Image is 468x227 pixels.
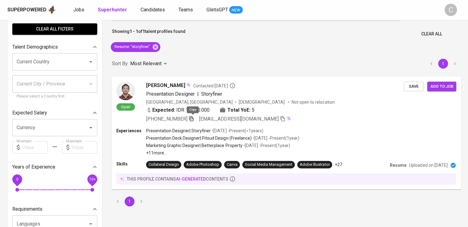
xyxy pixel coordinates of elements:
p: Skills [116,161,146,167]
span: Presentation Designer [146,91,195,97]
button: Save [404,82,423,91]
p: • [DATE] - Present ( 1 year ) [252,135,299,141]
span: [EMAIL_ADDRESS][DOMAIN_NAME] [199,116,279,121]
b: Expected: [152,106,175,113]
div: Adobe Photoshop [186,162,219,168]
nav: pagination navigation [426,59,461,69]
span: 0 [16,177,18,181]
div: Expected Salary [12,107,97,119]
span: Candidates [141,7,165,13]
button: Clear All filters [12,23,97,35]
button: page 1 [438,59,448,69]
span: GlintsGPT [206,7,228,13]
div: Talent Demographics [12,41,97,53]
a: GlintsGPT NEW [206,6,243,14]
div: C [445,4,457,16]
span: 10+ [89,177,95,181]
span: Clear All [421,30,442,38]
b: Total YoE: [227,106,250,113]
button: Add to job [427,82,456,91]
p: • [DATE] - Present ( 1 year ) [242,142,290,149]
a: Candidates [141,6,166,14]
img: 8c64c5972cfc242543ce7fc7b78aaf2a.jpg [116,82,135,100]
div: [GEOGRAPHIC_DATA], [GEOGRAPHIC_DATA] [146,99,233,105]
span: Teams [178,7,193,13]
input: Value [22,141,48,153]
p: Most Relevant [130,60,162,67]
button: Clear All [419,28,445,40]
p: Resume [390,162,406,168]
span: Open [118,104,133,109]
div: Collateral Design [149,162,179,168]
a: Superhunter [98,6,128,14]
span: 5 [252,106,254,113]
div: Superpowered [7,6,46,14]
p: Marketing Graphic Designer | Betterplace Property [146,142,242,149]
a: Open[PERSON_NAME]Contacted [DATE]Presentation Designer|Storyfiner[GEOGRAPHIC_DATA], [GEOGRAPHIC_D... [112,77,461,189]
span: AI-generated [176,176,206,181]
button: page 1 [125,197,134,206]
p: Years of Experience [12,163,55,171]
span: [DEMOGRAPHIC_DATA] [239,99,286,105]
button: Open [86,123,95,132]
span: | [197,90,199,98]
b: 1 [142,29,145,34]
img: app logo [48,5,56,14]
b: Superhunter [98,7,127,13]
span: Add to job [430,83,453,90]
a: Superpoweredapp logo [7,5,56,14]
p: this profile contains contents [126,176,228,182]
p: Sort By [112,60,128,67]
span: Save [407,83,420,90]
div: Adobe Illustrator [300,162,330,168]
span: Storyfiner [201,91,222,97]
input: Value [72,141,97,153]
a: Teams [178,6,194,14]
div: Most Relevant [130,58,169,70]
p: Presentation Deck Designer | Pitsud Design (Freelance) [146,135,252,141]
span: [PERSON_NAME] [146,82,185,89]
p: Presentation Designer | Storyfiner [146,127,211,133]
p: Please select a Country first [17,94,93,100]
span: NEW [229,7,243,13]
a: Jobs [73,6,86,14]
svg: By Batam recruiter [229,82,235,89]
span: Resume : "storyfiner" [111,44,154,50]
div: Years of Experience [12,161,97,173]
div: IDR 11.000.000 [146,106,210,113]
div: Requirements [12,203,97,215]
span: Clear All filters [17,25,92,33]
button: Open [86,58,95,66]
div: Canva [226,162,237,168]
nav: pagination navigation [112,197,147,206]
img: magic_wand.svg [286,116,291,121]
p: Expected Salary [12,109,47,117]
img: magic_wand.svg [186,82,191,87]
p: Uploaded on [DATE] [409,162,447,168]
p: Experiences [116,127,146,133]
p: Showing of talent profiles found [112,28,186,40]
p: • [DATE] - Present ( <1 years ) [211,127,263,133]
p: Requirements [12,205,42,213]
p: Talent Demographics [12,43,58,51]
div: Social Media Management [245,162,292,168]
div: Resume: "storyfiner" [111,42,160,52]
span: [PHONE_NUMBER] [146,116,187,121]
p: +11 more ... [146,150,299,156]
span: Jobs [73,7,84,13]
p: Not open to relocation [292,99,334,105]
p: +27 [334,161,342,168]
span: Contacted [DATE] [193,82,235,89]
b: 1 - 1 [130,29,138,34]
